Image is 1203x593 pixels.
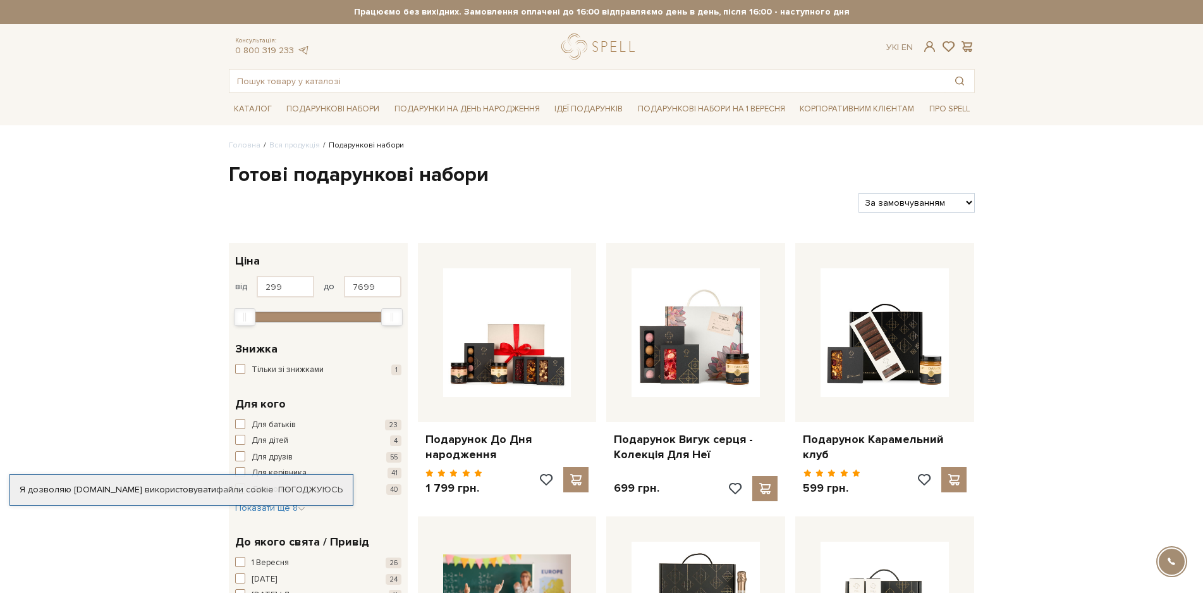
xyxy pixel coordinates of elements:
[252,451,293,464] span: Для друзів
[901,42,913,53] a: En
[229,140,260,150] a: Головна
[235,557,401,570] button: 1 Вересня 26
[320,140,404,151] li: Подарункові набори
[924,99,975,119] a: Про Spell
[235,435,401,447] button: Для дітей 4
[388,468,401,478] span: 41
[235,451,401,464] button: Для друзів 55
[324,281,334,292] span: до
[252,364,324,377] span: Тільки зі знижками
[278,484,343,496] a: Погоджуюсь
[235,364,401,377] button: Тільки зі знижками 1
[386,484,401,495] span: 40
[297,45,310,56] a: telegram
[235,340,278,358] span: Знижка
[10,484,353,496] div: Я дозволяю [DOMAIN_NAME] використовувати
[897,42,899,53] span: |
[229,70,945,92] input: Пошук товару у каталозі
[549,99,628,119] a: Ідеї подарунків
[389,99,545,119] a: Подарунки на День народження
[390,435,401,446] span: 4
[234,308,255,326] div: Min
[235,419,401,432] button: Для батьків 23
[795,98,919,120] a: Корпоративним клієнтам
[257,276,314,297] input: Ціна
[281,99,384,119] a: Подарункові набори
[614,432,778,462] a: Подарунок Вигук серця - Колекція Для Неї
[252,419,296,432] span: Для батьків
[235,396,286,413] span: Для кого
[252,557,289,570] span: 1 Вересня
[235,502,305,515] button: Показати ще 8
[386,452,401,463] span: 55
[803,432,967,462] a: Подарунок Карамельний клуб
[803,481,860,496] p: 599 грн.
[235,502,305,513] span: Показати ще 8
[235,45,294,56] a: 0 800 319 233
[235,281,247,292] span: від
[252,467,307,480] span: Для керівника
[235,534,369,551] span: До якого свята / Привід
[614,481,659,496] p: 699 грн.
[425,481,483,496] p: 1 799 грн.
[386,574,401,585] span: 24
[252,435,288,447] span: Для дітей
[235,467,401,480] button: Для керівника 41
[886,42,913,53] div: Ук
[385,420,401,430] span: 23
[386,558,401,568] span: 26
[235,573,401,586] button: [DATE] 24
[381,308,403,326] div: Max
[229,162,975,189] h1: Готові подарункові набори
[945,70,974,92] button: Пошук товару у каталозі
[252,573,277,586] span: [DATE]
[216,484,274,495] a: файли cookie
[633,98,790,120] a: Подарункові набори на 1 Вересня
[235,37,310,45] span: Консультація:
[425,432,589,462] a: Подарунок До Дня народження
[229,6,975,18] strong: Працюємо без вихідних. Замовлення оплачені до 16:00 відправляємо день в день, після 16:00 - насту...
[391,365,401,375] span: 1
[344,276,401,297] input: Ціна
[561,34,640,59] a: logo
[235,253,260,270] span: Ціна
[269,140,320,150] a: Вся продукція
[229,99,277,119] a: Каталог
